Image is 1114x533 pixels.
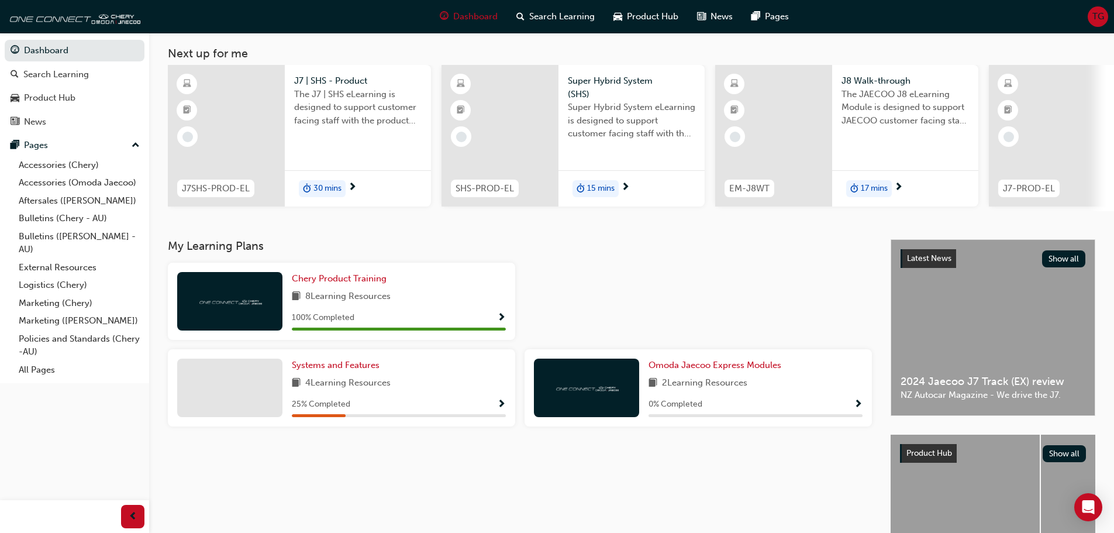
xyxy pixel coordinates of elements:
[901,249,1085,268] a: Latest NewsShow all
[900,444,1086,463] a: Product HubShow all
[182,132,193,142] span: learningRecordVerb_NONE-icon
[730,103,739,118] span: booktick-icon
[742,5,798,29] a: pages-iconPages
[894,183,903,193] span: next-icon
[649,398,702,411] span: 0 % Completed
[24,91,75,105] div: Product Hub
[292,359,384,372] a: Systems and Features
[1004,103,1012,118] span: booktick-icon
[149,47,1114,60] h3: Next up for me
[24,115,46,129] div: News
[14,259,144,277] a: External Resources
[14,312,144,330] a: Marketing ([PERSON_NAME])
[348,183,357,193] span: next-icon
[457,103,465,118] span: booktick-icon
[516,9,525,24] span: search-icon
[14,330,144,361] a: Policies and Standards (Chery -AU)
[294,74,422,88] span: J7 | SHS - Product
[1088,6,1108,27] button: TG
[5,37,144,135] button: DashboardSearch LearningProduct HubNews
[907,253,951,263] span: Latest News
[711,10,733,23] span: News
[621,183,630,193] span: next-icon
[497,400,506,410] span: Show Progress
[305,376,391,391] span: 4 Learning Resources
[182,182,250,195] span: J7SHS-PROD-EL
[1003,132,1014,142] span: learningRecordVerb_NONE-icon
[303,181,311,197] span: duration-icon
[5,40,144,61] a: Dashboard
[627,10,678,23] span: Product Hub
[649,376,657,391] span: book-icon
[841,74,969,88] span: J8 Walk-through
[861,182,888,195] span: 17 mins
[14,192,144,210] a: Aftersales ([PERSON_NAME])
[132,138,140,153] span: up-icon
[649,360,781,370] span: Omoda Jaecoo Express Modules
[554,382,619,393] img: oneconnect
[457,77,465,92] span: learningResourceType_ELEARNING-icon
[529,10,595,23] span: Search Learning
[507,5,604,29] a: search-iconSearch Learning
[292,360,380,370] span: Systems and Features
[751,9,760,24] span: pages-icon
[568,74,695,101] span: Super Hybrid System (SHS)
[906,448,952,458] span: Product Hub
[430,5,507,29] a: guage-iconDashboard
[14,209,144,228] a: Bulletins (Chery - AU)
[730,77,739,92] span: learningResourceType_ELEARNING-icon
[5,87,144,109] a: Product Hub
[14,156,144,174] a: Accessories (Chery)
[292,311,354,325] span: 100 % Completed
[11,117,19,128] span: news-icon
[1042,250,1086,267] button: Show all
[729,182,770,195] span: EM-J8WT
[850,181,858,197] span: duration-icon
[1092,10,1104,23] span: TG
[292,398,350,411] span: 25 % Completed
[568,101,695,140] span: Super Hybrid System eLearning is designed to support customer facing staff with the understanding...
[14,228,144,259] a: Bulletins ([PERSON_NAME] - AU)
[613,9,622,24] span: car-icon
[1003,182,1055,195] span: J7-PROD-EL
[662,376,747,391] span: 2 Learning Resources
[5,135,144,156] button: Pages
[11,140,19,151] span: pages-icon
[292,272,391,286] a: Chery Product Training
[11,70,19,80] span: search-icon
[23,68,89,81] div: Search Learning
[5,64,144,85] a: Search Learning
[198,295,262,307] img: oneconnect
[841,88,969,128] span: The JAECOO J8 eLearning Module is designed to support JAECOO customer facing staff with the produ...
[14,361,144,379] a: All Pages
[168,239,872,253] h3: My Learning Plans
[442,65,705,207] a: SHS-PROD-ELSuper Hybrid System (SHS)Super Hybrid System eLearning is designed to support customer...
[183,103,191,118] span: booktick-icon
[24,139,48,152] div: Pages
[1043,445,1087,462] button: Show all
[14,294,144,312] a: Marketing (Chery)
[577,181,585,197] span: duration-icon
[183,77,191,92] span: learningResourceType_ELEARNING-icon
[854,397,863,412] button: Show Progress
[6,5,140,28] img: oneconnect
[292,290,301,304] span: book-icon
[715,65,978,207] a: EM-J8WTJ8 Walk-throughThe JAECOO J8 eLearning Module is designed to support JAECOO customer facin...
[5,111,144,133] a: News
[453,10,498,23] span: Dashboard
[440,9,449,24] span: guage-icon
[497,397,506,412] button: Show Progress
[456,132,467,142] span: learningRecordVerb_NONE-icon
[901,375,1085,388] span: 2024 Jaecoo J7 Track (EX) review
[587,182,615,195] span: 15 mins
[305,290,391,304] span: 8 Learning Resources
[497,311,506,325] button: Show Progress
[497,313,506,324] span: Show Progress
[168,65,431,207] a: J7SHS-PROD-ELJ7 | SHS - ProductThe J7 | SHS eLearning is designed to support customer facing staf...
[765,10,789,23] span: Pages
[292,273,387,284] span: Chery Product Training
[604,5,688,29] a: car-iconProduct Hub
[129,510,137,524] span: prev-icon
[14,174,144,192] a: Accessories (Omoda Jaecoo)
